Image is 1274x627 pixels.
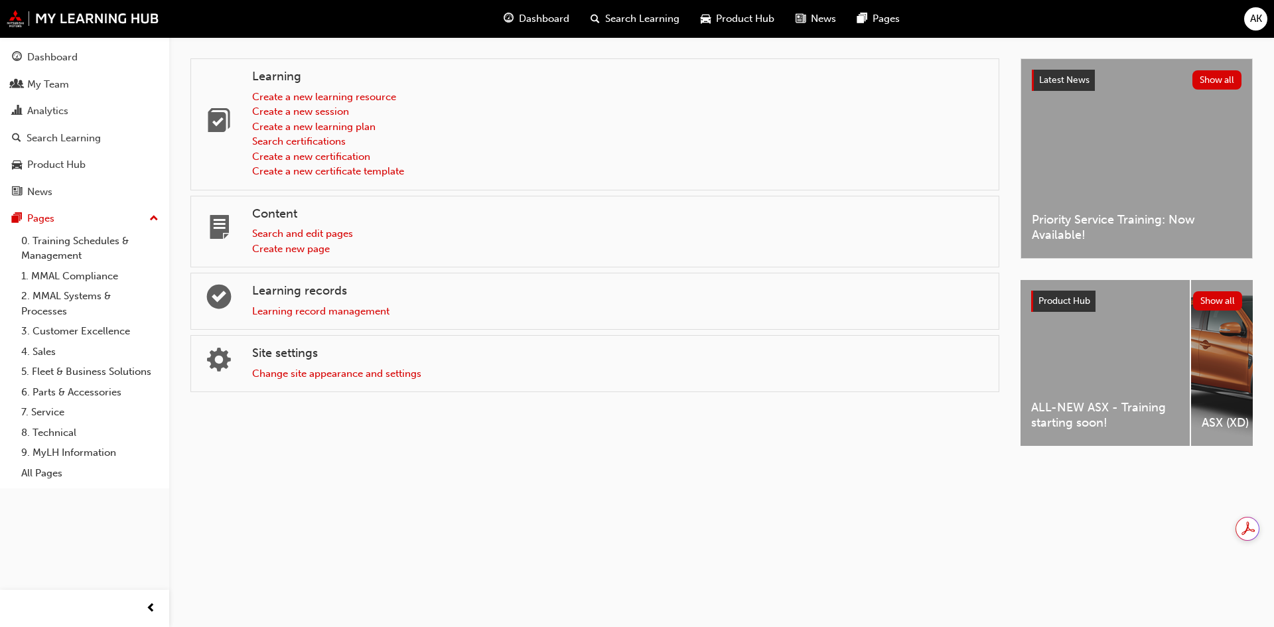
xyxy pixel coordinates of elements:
[252,105,349,117] a: Create a new session
[252,165,404,177] a: Create a new certificate template
[5,99,164,123] a: Analytics
[27,184,52,200] div: News
[252,346,988,361] h4: Site settings
[716,11,774,27] span: Product Hub
[811,11,836,27] span: News
[605,11,679,27] span: Search Learning
[27,50,78,65] div: Dashboard
[252,243,330,255] a: Create new page
[873,11,900,27] span: Pages
[5,42,164,206] button: DashboardMy TeamAnalyticsSearch LearningProduct HubNews
[16,321,164,342] a: 3. Customer Excellence
[12,133,21,145] span: search-icon
[16,231,164,266] a: 0. Training Schedules & Management
[12,159,22,171] span: car-icon
[1039,74,1090,86] span: Latest News
[591,11,600,27] span: search-icon
[1021,280,1190,446] a: ALL-NEW ASX - Training starting soon!
[5,180,164,204] a: News
[847,5,910,33] a: pages-iconPages
[27,157,86,173] div: Product Hub
[16,423,164,443] a: 8. Technical
[207,349,231,378] span: cogs-icon
[1032,70,1241,91] a: Latest NewsShow all
[5,206,164,231] button: Pages
[207,286,231,314] span: learningrecord-icon
[146,600,156,617] span: prev-icon
[493,5,580,33] a: guage-iconDashboard
[1250,11,1262,27] span: AK
[519,11,569,27] span: Dashboard
[16,362,164,382] a: 5. Fleet & Business Solutions
[207,109,231,138] span: learning-icon
[252,121,376,133] a: Create a new learning plan
[252,284,988,299] h4: Learning records
[1021,58,1253,259] a: Latest NewsShow allPriority Service Training: Now Available!
[16,402,164,423] a: 7. Service
[16,443,164,463] a: 9. MyLH Information
[16,382,164,403] a: 6. Parts & Accessories
[12,79,22,91] span: people-icon
[1244,7,1267,31] button: AK
[12,186,22,198] span: news-icon
[785,5,847,33] a: news-iconNews
[5,126,164,151] a: Search Learning
[16,286,164,321] a: 2. MMAL Systems & Processes
[12,105,22,117] span: chart-icon
[16,266,164,287] a: 1. MMAL Compliance
[580,5,690,33] a: search-iconSearch Learning
[1031,291,1242,312] a: Product HubShow all
[701,11,711,27] span: car-icon
[796,11,806,27] span: news-icon
[857,11,867,27] span: pages-icon
[1193,291,1243,311] button: Show all
[252,135,346,147] a: Search certifications
[16,342,164,362] a: 4. Sales
[12,213,22,225] span: pages-icon
[1032,212,1241,242] span: Priority Service Training: Now Available!
[252,305,389,317] a: Learning record management
[252,151,370,163] a: Create a new certification
[16,463,164,484] a: All Pages
[252,207,988,222] h4: Content
[252,91,396,103] a: Create a new learning resource
[5,45,164,70] a: Dashboard
[1031,400,1179,430] span: ALL-NEW ASX - Training starting soon!
[12,52,22,64] span: guage-icon
[5,153,164,177] a: Product Hub
[252,228,353,240] a: Search and edit pages
[252,70,988,84] h4: Learning
[1038,295,1090,307] span: Product Hub
[27,211,54,226] div: Pages
[690,5,785,33] a: car-iconProduct Hub
[207,216,231,245] span: page-icon
[504,11,514,27] span: guage-icon
[149,210,159,228] span: up-icon
[1192,70,1242,90] button: Show all
[7,10,159,27] img: mmal
[252,368,421,380] a: Change site appearance and settings
[27,77,69,92] div: My Team
[27,131,101,146] div: Search Learning
[27,104,68,119] div: Analytics
[5,72,164,97] a: My Team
